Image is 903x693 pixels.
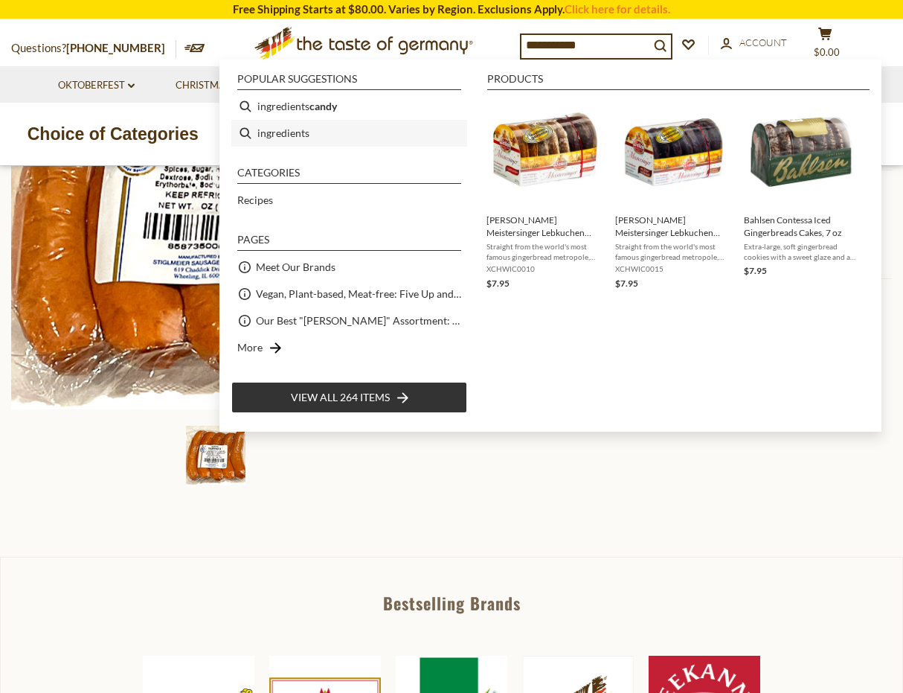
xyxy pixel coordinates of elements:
img: Stiglmeier "Thuringian" Sausages. 1 lbs. [186,426,245,485]
a: [PHONE_NUMBER] [66,41,165,54]
li: Wicklein Meistersinger Lebkuchen Dark Chocolate 20% Nuts, 7 oz [609,93,738,297]
li: More [231,334,467,361]
li: ingredients candy [231,93,467,120]
a: [PERSON_NAME] Meistersinger Lebkuchen Dark Chocolate 20% Nuts, 7 ozStraight from the world's most... [615,99,732,291]
a: Vegan, Plant-based, Meat-free: Five Up and Coming Brands [256,285,461,302]
a: Christmas - PRE-ORDER [176,77,303,94]
span: Account [739,36,787,48]
span: Straight from the world's most famous gingerbread metropole, [GEOGRAPHIC_DATA], comes this delici... [486,241,603,262]
li: Categories [237,167,461,184]
a: Meet Our Brands [256,258,335,275]
li: Recipes [231,187,467,214]
li: Products [487,74,870,90]
a: Oktoberfest [58,77,135,94]
span: XCHWIC0015 [615,264,732,274]
li: Popular suggestions [237,74,461,90]
span: $0.00 [814,46,840,58]
span: $7.95 [744,265,767,276]
span: $7.95 [615,278,638,289]
span: Straight from the world's most famous gingerbread metropole, [GEOGRAPHIC_DATA], comes this delici... [615,241,732,262]
li: Our Best "[PERSON_NAME]" Assortment: 33 Choices For The Grillabend [231,307,467,334]
span: XCHWIC0010 [486,264,603,274]
a: Click here for details. [565,2,670,16]
li: Meet Our Brands [231,254,467,281]
a: Recipes [237,191,273,208]
span: [PERSON_NAME] Meistersinger Lebkuchen Assorted min 20% Nuts 7oz [486,214,603,239]
li: Wicklein Meistersinger Lebkuchen Assorted min 20% Nuts 7oz [481,93,609,297]
p: Questions? [11,39,176,58]
li: Bahlsen Contessa Iced Gingerbreads Cakes, 7 oz [738,93,867,297]
li: Pages [237,234,461,251]
span: Bahlsen Contessa Iced Gingerbreads Cakes, 7 oz [744,214,861,239]
b: candy [309,98,337,115]
span: Extra-large, soft gingerbread cookies with a sweet glaze and a rich chocolate base. A must have f... [744,241,861,262]
a: Bahlsen Contessa Iced Gingerbreads Cakes, 7 ozExtra-large, soft gingerbread cookies with a sweet ... [744,99,861,291]
li: Vegan, Plant-based, Meat-free: Five Up and Coming Brands [231,281,467,307]
span: [PERSON_NAME] Meistersinger Lebkuchen Dark Chocolate 20% Nuts, 7 oz [615,214,732,239]
li: ingredients [231,120,467,147]
button: $0.00 [803,27,847,64]
a: Account [721,35,787,51]
a: [PERSON_NAME] Meistersinger Lebkuchen Assorted min 20% Nuts 7ozStraight from the world's most fam... [486,99,603,291]
li: View all 264 items [231,382,467,413]
span: View all 264 items [291,389,390,406]
div: Instant Search Results [219,60,881,432]
div: Bestselling Brands [1,595,902,611]
span: $7.95 [486,278,510,289]
a: Our Best "[PERSON_NAME]" Assortment: 33 Choices For The Grillabend [256,312,461,329]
